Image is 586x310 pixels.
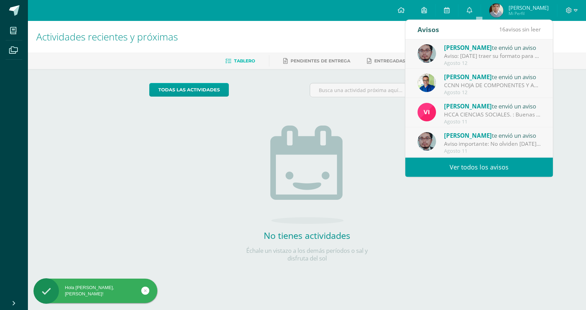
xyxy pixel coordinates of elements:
a: Entregadas [367,55,405,67]
div: Agosto 12 [444,60,541,66]
img: 5fac68162d5e1b6fbd390a6ac50e103d.png [418,132,436,151]
a: Pendientes de entrega [283,55,350,67]
span: [PERSON_NAME] [509,4,549,11]
div: HCCA CIENCIAS SOCIALES. : Buenas tardes a todos, un gusto saludarles. Por este medio envió la HCC... [444,111,541,119]
span: [PERSON_NAME] [444,131,492,139]
span: [PERSON_NAME] [444,73,492,81]
span: Entregadas [374,58,405,63]
div: te envió un aviso [444,131,541,140]
div: te envió un aviso [444,72,541,81]
div: te envió un aviso [444,43,541,52]
span: Actividades recientes y próximas [36,30,178,43]
h2: No tienes actividades [237,229,377,241]
input: Busca una actividad próxima aquí... [310,83,465,97]
img: no_activities.png [270,126,344,224]
span: 16 [499,25,505,33]
div: te envió un aviso [444,101,541,111]
div: Aviso: Mañana traer su formato para continuar lo del ejercicio de Grecas [444,52,541,60]
img: 692ded2a22070436d299c26f70cfa591.png [418,74,436,92]
img: 5fac68162d5e1b6fbd390a6ac50e103d.png [418,44,436,63]
img: bd6d0aa147d20350c4821b7c643124fa.png [418,103,436,121]
img: fa3ee579a16075afe409a863d26d9a77.png [489,3,503,17]
span: Mi Perfil [509,10,549,16]
span: [PERSON_NAME] [444,44,492,52]
div: Avisos [418,20,439,39]
p: Échale un vistazo a los demás períodos o sal y disfruta del sol [237,247,377,262]
div: Agosto 11 [444,119,541,125]
span: [PERSON_NAME] [444,102,492,110]
div: CCNN HOJA DE COMPONENTES Y ACTIVIADES IV UNIDAD: TEMAS IV UNIDAD - Método científico - La célula ... [444,81,541,89]
span: avisos sin leer [499,25,541,33]
div: Agosto 12 [444,90,541,96]
div: Aviso importante: No olviden mañana lo de la rifa y los vauchers de los depositos (dinero no, ese... [444,140,541,148]
div: Agosto 11 [444,148,541,154]
a: Tablero [225,55,255,67]
span: Pendientes de entrega [291,58,350,63]
a: todas las Actividades [149,83,229,97]
a: Ver todos los avisos [405,158,553,177]
div: Hola [PERSON_NAME], [PERSON_NAME]! [33,285,157,297]
span: Tablero [234,58,255,63]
